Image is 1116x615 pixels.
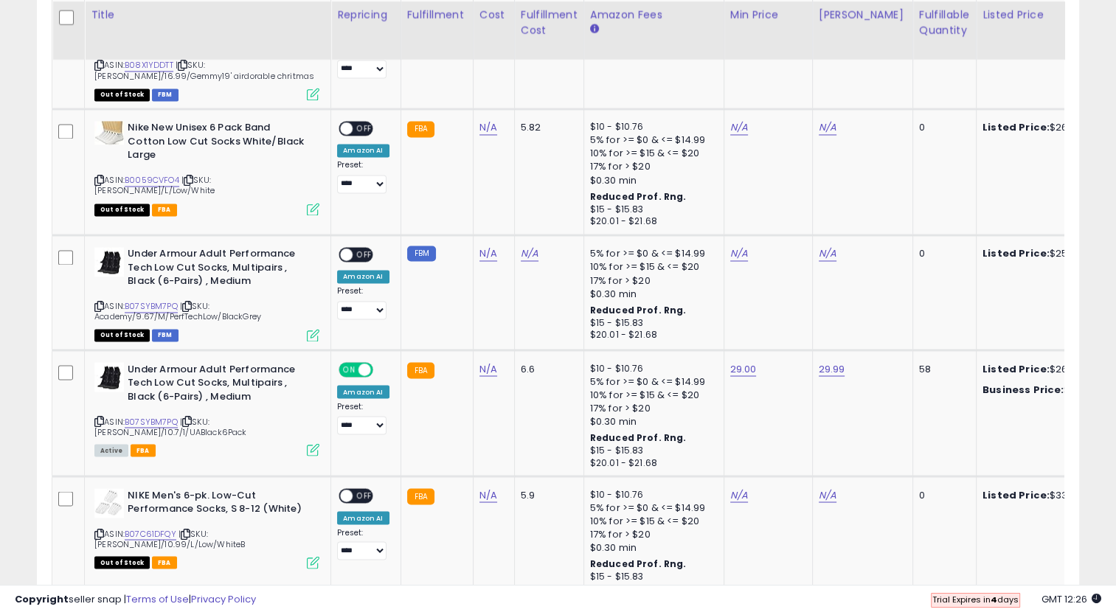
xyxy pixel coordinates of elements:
b: Listed Price: [982,361,1050,375]
div: $0.30 min [590,414,713,428]
div: $10 - $10.76 [590,488,713,501]
a: N/A [730,120,748,135]
div: 10% for >= $15 & <= $20 [590,514,713,527]
b: Listed Price: [982,120,1050,134]
a: B07C61DFQY [125,527,176,540]
small: FBA [407,488,434,504]
a: B0059CVFO4 [125,174,179,187]
a: N/A [521,246,538,261]
b: Reduced Prof. Rng. [590,431,687,443]
div: 5.9 [521,488,572,501]
img: 31aPY00ddTL._SL40_.jpg [94,488,124,518]
a: N/A [819,246,836,261]
b: NIKE Men's 6-pk. Low-Cut Performance Socks, S 8-12 (White) [128,488,307,519]
span: FBA [152,204,177,216]
a: N/A [479,487,497,502]
a: N/A [479,246,497,261]
span: OFF [371,363,395,375]
a: B07SYBM7PQ [125,415,178,428]
a: B07SYBM7PQ [125,300,178,313]
div: $0.30 min [590,174,713,187]
span: FBM [152,329,179,341]
span: All listings that are currently out of stock and unavailable for purchase on Amazon [94,556,150,569]
span: FBA [152,556,177,569]
b: 4 [991,594,997,605]
div: $0.30 min [590,288,713,301]
div: $10 - $10.76 [590,121,713,133]
span: All listings currently available for purchase on Amazon [94,444,128,456]
div: Fulfillable Quantity [919,7,970,38]
div: $15 - $15.83 [590,570,713,583]
div: Preset: [337,401,389,434]
span: FBA [131,444,156,456]
span: OFF [353,249,376,261]
span: All listings that are currently out of stock and unavailable for purchase on Amazon [94,204,150,216]
div: $10 - $10.76 [590,362,713,375]
span: | SKU: [PERSON_NAME]/L/Low/White [94,174,215,196]
div: $26.99 [982,121,1105,134]
b: Under Armour Adult Performance Tech Low Cut Socks, Multipairs , Black (6-Pairs) , Medium [128,247,307,292]
div: ASIN: [94,362,319,455]
div: Preset: [337,286,389,319]
span: All listings that are currently out of stock and unavailable for purchase on Amazon [94,88,150,101]
span: | SKU: [PERSON_NAME]/16.99/Gemmy19' airdorable chritmas [94,59,314,81]
a: N/A [819,120,836,135]
div: 5% for >= $0 & <= $14.99 [590,501,713,514]
div: Listed Price [982,7,1110,23]
div: $20.01 - $21.68 [590,329,713,341]
b: Listed Price: [982,487,1050,501]
span: All listings that are currently out of stock and unavailable for purchase on Amazon [94,329,150,341]
span: | SKU: Academy/9.67/M/PerfTechLow/BlackGrey [94,300,261,322]
img: 41r0Up0HW-L._SL40_.jpg [94,121,124,145]
div: $26.00 [982,362,1105,375]
div: 10% for >= $15 & <= $20 [590,147,713,160]
div: Preset: [337,527,389,560]
div: Fulfillment [407,7,467,23]
a: 29.99 [819,361,845,376]
b: Under Armour Adult Performance Tech Low Cut Socks, Multipairs , Black (6-Pairs) , Medium [128,362,307,407]
span: | SKU: [PERSON_NAME]/10.7/1/UABlack6Pack [94,415,247,437]
div: seller snap | | [15,593,256,607]
a: Privacy Policy [191,592,256,606]
div: 10% for >= $15 & <= $20 [590,260,713,274]
div: Amazon AI [337,144,389,157]
div: Preset: [337,160,389,193]
div: Amazon AI [337,511,389,524]
div: ASIN: [94,121,319,214]
b: Listed Price: [982,246,1050,260]
img: 41-qAeZEaHL._SL40_.jpg [94,247,124,277]
div: $15 - $15.83 [590,317,713,330]
div: 5% for >= $0 & <= $14.99 [590,247,713,260]
div: 0 [919,488,965,501]
a: B08X1YDDTT [125,59,173,72]
b: Reduced Prof. Rng. [590,557,687,569]
a: 29.00 [730,361,757,376]
div: $33.00 [982,488,1105,501]
div: 0 [919,121,965,134]
span: 2025-09-12 12:26 GMT [1042,592,1101,606]
b: Nike New Unisex 6 Pack Band Cotton Low Cut Socks White/Black Large [128,121,307,166]
small: FBA [407,362,434,378]
b: Reduced Prof. Rng. [590,304,687,316]
div: $25.00 [982,247,1105,260]
div: Repricing [337,7,394,23]
span: Trial Expires in days [932,594,1019,605]
div: $20.01 - $21.68 [590,456,713,469]
a: N/A [730,246,748,261]
div: $15 - $15.83 [590,444,713,456]
div: ASIN: [94,7,319,100]
small: Amazon Fees. [590,23,599,36]
div: $15 - $15.83 [590,204,713,216]
div: 17% for > $20 [590,274,713,288]
small: FBM [407,246,436,261]
strong: Copyright [15,592,69,606]
small: FBA [407,121,434,137]
div: 17% for > $20 [590,160,713,173]
span: OFF [353,489,376,501]
b: Reduced Prof. Rng. [590,190,687,203]
span: FBM [152,88,179,101]
span: | SKU: [PERSON_NAME]/10.99/L/Low/WhiteB [94,527,245,549]
div: Amazon AI [337,385,389,398]
div: $0.30 min [590,541,713,554]
div: 10% for >= $15 & <= $20 [590,388,713,401]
